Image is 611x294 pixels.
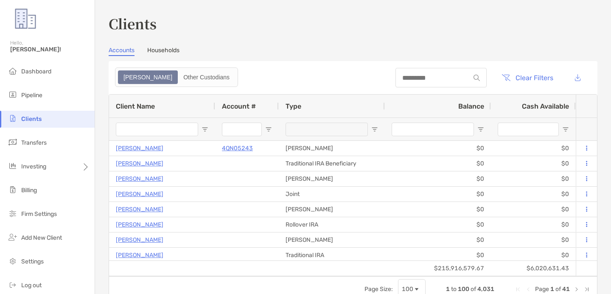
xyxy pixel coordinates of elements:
span: Billing [21,187,37,194]
div: $0 [491,248,576,263]
div: Last Page [583,286,590,293]
span: Client Name [116,102,155,110]
div: Previous Page [525,286,532,293]
a: [PERSON_NAME] [116,235,163,245]
div: Zoe [119,71,177,83]
div: $0 [385,248,491,263]
a: 4QN05243 [222,143,253,154]
div: Rollover IRA [279,217,385,232]
button: Clear Filters [495,68,560,87]
div: $6,020,631.43 [491,261,576,276]
div: Next Page [573,286,580,293]
div: segmented control [115,67,238,87]
img: settings icon [8,256,18,266]
span: Investing [21,163,46,170]
button: Open Filter Menu [477,126,484,133]
img: add_new_client icon [8,232,18,242]
span: Add New Client [21,234,62,241]
div: $0 [491,232,576,247]
div: Page Size: [364,286,393,293]
div: $0 [385,156,491,171]
div: Traditional IRA [279,248,385,263]
span: Type [286,102,301,110]
div: $0 [385,202,491,217]
a: [PERSON_NAME] [116,219,163,230]
input: Client Name Filter Input [116,123,198,136]
input: Account # Filter Input [222,123,262,136]
img: billing icon [8,185,18,195]
a: [PERSON_NAME] [116,143,163,154]
img: Zoe Logo [10,3,41,34]
div: [PERSON_NAME] [279,232,385,247]
img: input icon [474,75,480,81]
div: $0 [385,217,491,232]
a: Households [147,47,179,56]
img: clients icon [8,113,18,123]
span: Balance [458,102,484,110]
button: Open Filter Menu [202,126,208,133]
div: $0 [385,232,491,247]
div: 100 [402,286,413,293]
span: 1 [446,286,450,293]
a: [PERSON_NAME] [116,204,163,215]
a: [PERSON_NAME] [116,158,163,169]
img: transfers icon [8,137,18,147]
div: $0 [385,141,491,156]
input: Cash Available Filter Input [498,123,559,136]
span: [PERSON_NAME]! [10,46,90,53]
a: Accounts [109,47,135,56]
button: Open Filter Menu [265,126,272,133]
div: $0 [385,187,491,202]
div: Other Custodians [179,71,234,83]
span: Page [535,286,549,293]
a: [PERSON_NAME] [116,189,163,199]
div: $0 [491,217,576,232]
div: $0 [491,202,576,217]
div: $215,916,579.67 [385,261,491,276]
span: 4,031 [477,286,494,293]
button: Open Filter Menu [562,126,569,133]
div: $0 [491,187,576,202]
img: firm-settings icon [8,208,18,218]
span: to [451,286,457,293]
span: of [555,286,561,293]
div: [PERSON_NAME] [279,141,385,156]
div: [PERSON_NAME] [279,202,385,217]
input: Balance Filter Input [392,123,474,136]
div: $0 [491,141,576,156]
span: Settings [21,258,44,265]
button: Open Filter Menu [371,126,378,133]
div: $0 [491,156,576,171]
span: 100 [458,286,469,293]
span: Cash Available [522,102,569,110]
div: [PERSON_NAME] [279,171,385,186]
img: logout icon [8,280,18,290]
div: First Page [515,286,521,293]
span: Account # [222,102,256,110]
span: Pipeline [21,92,42,99]
span: Log out [21,282,42,289]
span: Transfers [21,139,47,146]
span: of [471,286,476,293]
div: Traditional IRA Beneficiary [279,156,385,171]
img: pipeline icon [8,90,18,100]
img: dashboard icon [8,66,18,76]
img: investing icon [8,161,18,171]
a: [PERSON_NAME] [116,250,163,260]
a: [PERSON_NAME] [116,174,163,184]
span: 41 [562,286,570,293]
div: $0 [491,171,576,186]
span: Firm Settings [21,210,57,218]
div: Joint [279,187,385,202]
div: $0 [385,171,491,186]
span: Dashboard [21,68,51,75]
